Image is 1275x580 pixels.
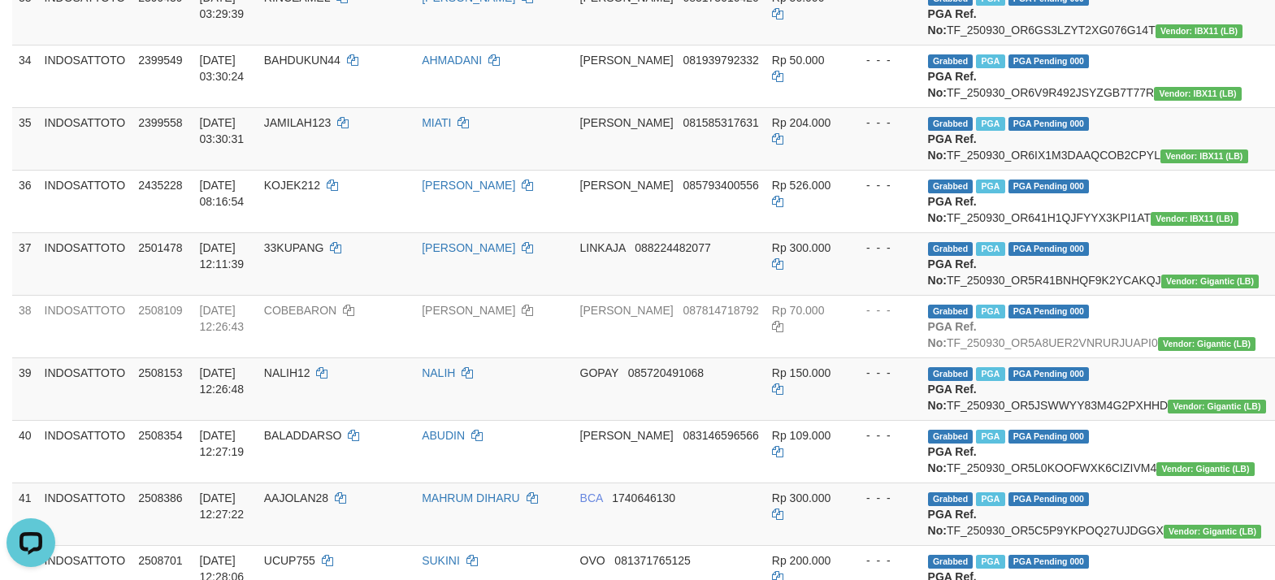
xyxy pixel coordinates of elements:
[38,483,132,545] td: INDOSATTOTO
[580,554,605,567] span: OVO
[976,180,1004,193] span: Marked by bykanggota1
[580,429,674,442] span: [PERSON_NAME]
[976,555,1004,569] span: Marked by bykanggota2
[922,420,1273,483] td: TF_250930_OR5L0KOOFWXK6CIZIVM4
[7,6,55,55] button: Open LiveChat chat widget
[635,241,710,254] span: Copy 088224482077 to clipboard
[200,241,245,271] span: [DATE] 12:11:39
[138,429,183,442] span: 2508354
[38,170,132,232] td: INDOSATTOTO
[422,54,482,67] a: AHMADANI
[580,54,674,67] span: [PERSON_NAME]
[138,491,183,504] span: 2508386
[38,420,132,483] td: INDOSATTOTO
[12,357,38,420] td: 39
[853,115,915,131] div: - - -
[683,116,758,129] span: Copy 081585317631 to clipboard
[1008,430,1090,444] span: PGA Pending
[928,508,977,537] b: PGA Ref. No:
[1156,462,1255,476] span: Vendor URL: https://dashboard.q2checkout.com/secure
[772,179,830,192] span: Rp 526.000
[1158,337,1256,351] span: Vendor URL: https://dashboard.q2checkout.com/secure
[422,429,465,442] a: ABUDIN
[1164,525,1262,539] span: Vendor URL: https://dashboard.q2checkout.com/secure
[1008,555,1090,569] span: PGA Pending
[200,116,245,145] span: [DATE] 03:30:31
[422,366,455,379] a: NALIH
[928,117,974,131] span: Grabbed
[922,45,1273,107] td: TF_250930_OR6V9R492JSYZGB7T77R
[138,54,183,67] span: 2399549
[200,54,245,83] span: [DATE] 03:30:24
[12,107,38,170] td: 35
[422,554,460,567] a: SUKINI
[683,54,758,67] span: Copy 081939792332 to clipboard
[928,445,977,474] b: PGA Ref. No:
[928,132,977,162] b: PGA Ref. No:
[38,232,132,295] td: INDOSATTOTO
[772,429,830,442] span: Rp 109.000
[264,554,315,567] span: UCUP755
[922,107,1273,170] td: TF_250930_OR6IX1M3DAAQCOB2CPYL
[772,241,830,254] span: Rp 300.000
[1008,180,1090,193] span: PGA Pending
[976,54,1004,68] span: Marked by bykanggota1
[12,483,38,545] td: 41
[200,491,245,521] span: [DATE] 12:27:22
[12,232,38,295] td: 37
[264,179,320,192] span: KOJEK212
[612,491,675,504] span: Copy 1740646130 to clipboard
[138,304,183,317] span: 2508109
[38,107,132,170] td: INDOSATTOTO
[38,357,132,420] td: INDOSATTOTO
[580,179,674,192] span: [PERSON_NAME]
[628,366,704,379] span: Copy 085720491068 to clipboard
[12,170,38,232] td: 36
[264,429,342,442] span: BALADDARSO
[138,554,183,567] span: 2508701
[264,241,324,254] span: 33KUPANG
[580,241,626,254] span: LINKAJA
[138,116,183,129] span: 2399558
[928,492,974,506] span: Grabbed
[422,116,451,129] a: MIATI
[928,367,974,381] span: Grabbed
[853,490,915,506] div: - - -
[772,491,830,504] span: Rp 300.000
[200,179,245,208] span: [DATE] 08:16:54
[264,54,340,67] span: BAHDUKUN44
[976,367,1004,381] span: Marked by bykanggota2
[976,117,1004,131] span: Marked by bykanggota1
[853,365,915,381] div: - - -
[200,304,245,333] span: [DATE] 12:26:43
[1008,117,1090,131] span: PGA Pending
[264,491,328,504] span: AAJOLAN28
[580,116,674,129] span: [PERSON_NAME]
[928,180,974,193] span: Grabbed
[264,366,310,379] span: NALIH12
[38,45,132,107] td: INDOSATTOTO
[264,116,331,129] span: JAMILAH123
[138,366,183,379] span: 2508153
[853,427,915,444] div: - - -
[976,305,1004,318] span: Marked by bykanggota2
[853,177,915,193] div: - - -
[853,302,915,318] div: - - -
[928,7,977,37] b: PGA Ref. No:
[853,240,915,256] div: - - -
[928,430,974,444] span: Grabbed
[922,170,1273,232] td: TF_250930_OR641H1QJFYYX3KPI1AT
[922,295,1273,357] td: TF_250930_OR5A8UER2VNRURJUAPI0
[1151,212,1238,226] span: Vendor URL: https://dashboard.q2checkout.com/secure
[200,429,245,458] span: [DATE] 12:27:19
[683,179,758,192] span: Copy 085793400556 to clipboard
[683,429,758,442] span: Copy 083146596566 to clipboard
[772,116,830,129] span: Rp 204.000
[928,320,977,349] b: PGA Ref. No:
[12,295,38,357] td: 38
[1168,400,1266,413] span: Vendor URL: https://dashboard.q2checkout.com/secure
[976,492,1004,506] span: Marked by bykanggota2
[580,304,674,317] span: [PERSON_NAME]
[928,383,977,412] b: PGA Ref. No:
[922,357,1273,420] td: TF_250930_OR5JSWWYY83M4G2PXHHD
